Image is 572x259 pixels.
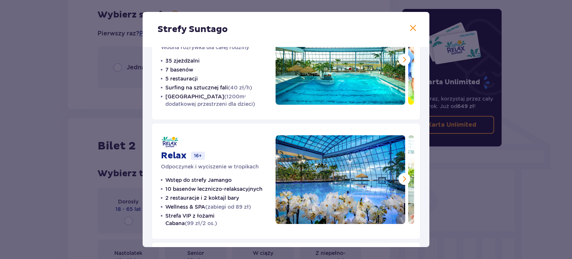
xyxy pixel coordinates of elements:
p: Surfing na sztucznej fali [165,84,252,91]
p: 5 restauracji [165,75,198,82]
span: (99 zł/2 os.) [185,220,217,226]
p: Strefy Suntago [158,24,228,35]
img: Relax logo [161,135,179,149]
p: Odpoczynek i wyciszenie w tropikach [161,163,259,170]
p: Wstęp do strefy Jamango [165,176,232,184]
p: 7 basenów [165,66,193,73]
img: Relax [276,135,405,224]
p: 16+ [191,152,205,160]
p: Wellness & SPA [165,203,251,211]
p: 35 zjeżdżalni [165,57,200,64]
p: [GEOGRAPHIC_DATA] [165,93,267,108]
img: Jamango [276,16,405,105]
p: 2 restauracje i 2 koktajl bary [165,194,239,202]
p: 10 basenów leczniczo-relaksacyjnych [165,185,263,193]
p: Wodna rozrywka dla całej rodziny [161,44,249,51]
p: Relax [161,150,187,161]
span: (zabiegi od 89 zł) [205,204,251,210]
p: Strefa VIP z łożami Cabana [165,212,267,227]
span: (40 zł/h) [228,85,252,91]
